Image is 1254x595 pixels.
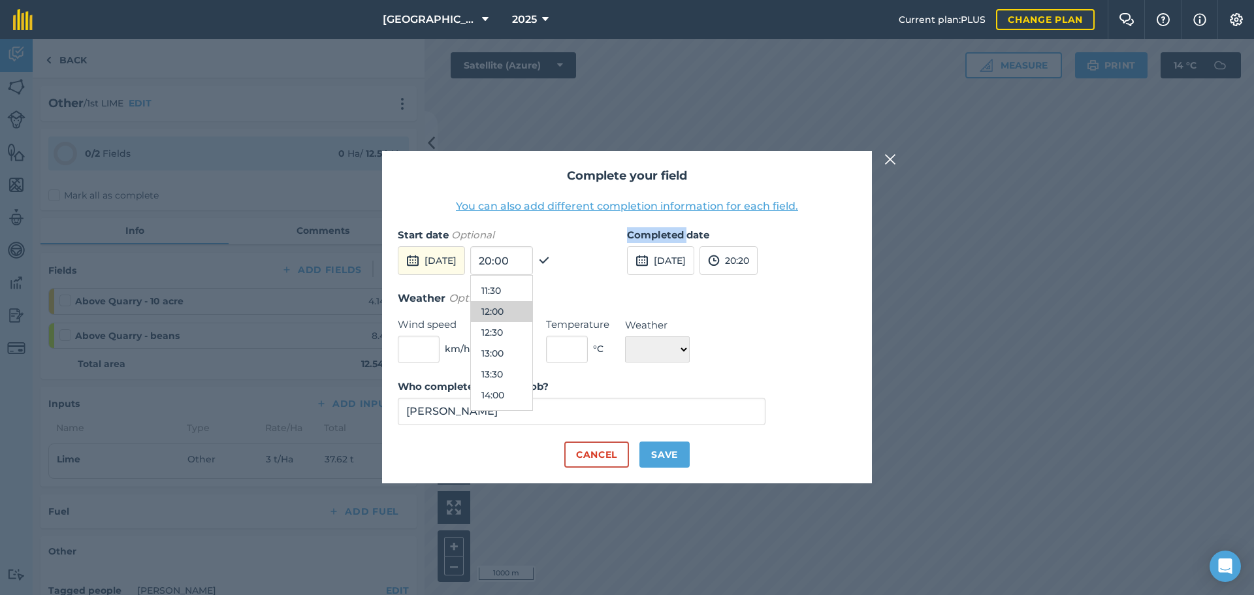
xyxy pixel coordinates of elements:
button: Cancel [564,442,629,468]
h2: Complete your field [398,167,856,185]
img: svg+xml;base64,PHN2ZyB4bWxucz0iaHR0cDovL3d3dy53My5vcmcvMjAwMC9zdmciIHdpZHRoPSIxNyIgaGVpZ2h0PSIxNy... [1193,12,1206,27]
button: 20:20 [699,246,758,275]
label: Temperature [546,317,609,332]
img: svg+xml;base64,PHN2ZyB4bWxucz0iaHR0cDovL3d3dy53My5vcmcvMjAwMC9zdmciIHdpZHRoPSIyMiIgaGVpZ2h0PSIzMC... [884,152,896,167]
span: [GEOGRAPHIC_DATA] [383,12,477,27]
button: 11:30 [471,280,532,301]
img: A cog icon [1229,13,1244,26]
img: A question mark icon [1155,13,1171,26]
button: You can also add different completion information for each field. [456,199,798,214]
span: Current plan : PLUS [899,12,986,27]
span: 2025 [512,12,537,27]
strong: Start date [398,229,449,241]
button: 14:30 [471,406,532,426]
button: [DATE] [627,246,694,275]
img: svg+xml;base64,PD94bWwgdmVyc2lvbj0iMS4wIiBlbmNvZGluZz0idXRmLTgiPz4KPCEtLSBHZW5lcmF0b3I6IEFkb2JlIE... [635,253,649,268]
em: Optional [451,229,494,241]
button: 12:00 [471,301,532,322]
strong: Completed date [627,229,709,241]
div: Open Intercom Messenger [1210,551,1241,582]
button: 14:00 [471,385,532,406]
a: Change plan [996,9,1095,30]
img: svg+xml;base64,PHN2ZyB4bWxucz0iaHR0cDovL3d3dy53My5vcmcvMjAwMC9zdmciIHdpZHRoPSIxOCIgaGVpZ2h0PSIyNC... [538,253,550,268]
em: Optional [449,292,494,304]
button: 12:30 [471,322,532,343]
span: ° C [593,342,603,356]
button: Save [639,442,690,468]
img: svg+xml;base64,PD94bWwgdmVyc2lvbj0iMS4wIiBlbmNvZGluZz0idXRmLTgiPz4KPCEtLSBHZW5lcmF0b3I6IEFkb2JlIE... [708,253,720,268]
button: [DATE] [398,246,465,275]
h3: Weather [398,290,856,307]
strong: Who completed the field job? [398,380,549,393]
button: 13:30 [471,364,532,385]
img: fieldmargin Logo [13,9,33,30]
button: 13:00 [471,343,532,364]
img: svg+xml;base64,PD94bWwgdmVyc2lvbj0iMS4wIiBlbmNvZGluZz0idXRmLTgiPz4KPCEtLSBHZW5lcmF0b3I6IEFkb2JlIE... [406,253,419,268]
span: km/h [445,342,470,356]
label: Wind speed [398,317,470,332]
label: Weather [625,317,690,333]
img: Two speech bubbles overlapping with the left bubble in the forefront [1119,13,1134,26]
